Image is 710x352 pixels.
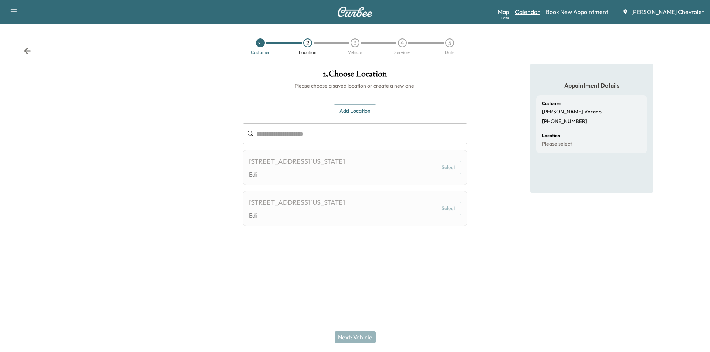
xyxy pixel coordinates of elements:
div: Location [299,50,317,55]
h1: 2 . Choose Location [243,69,467,82]
button: Select [436,202,461,215]
a: MapBeta [498,7,509,16]
div: 4 [398,38,407,47]
a: Calendar [515,7,540,16]
div: Back [24,47,31,55]
div: Date [445,50,454,55]
img: Curbee Logo [337,7,373,17]
p: [PHONE_NUMBER] [542,118,587,125]
a: Edit [249,211,345,220]
div: 5 [445,38,454,47]
button: Add Location [334,104,376,118]
div: Customer [251,50,270,55]
div: 3 [351,38,359,47]
div: 2 [303,38,312,47]
div: [STREET_ADDRESS][US_STATE] [249,156,345,167]
div: Vehicle [348,50,362,55]
h5: Appointment Details [536,81,647,89]
p: Please select [542,141,572,147]
h6: Location [542,133,560,138]
div: Beta [501,15,509,21]
div: [STREET_ADDRESS][US_STATE] [249,197,345,208]
h6: Customer [542,101,561,106]
p: [PERSON_NAME] Verano [542,109,602,115]
button: Select [436,161,461,174]
a: Book New Appointment [546,7,608,16]
div: Services [394,50,410,55]
a: Edit [249,170,345,179]
h6: Please choose a saved location or create a new one. [243,82,467,89]
span: [PERSON_NAME] Chevrolet [631,7,704,16]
